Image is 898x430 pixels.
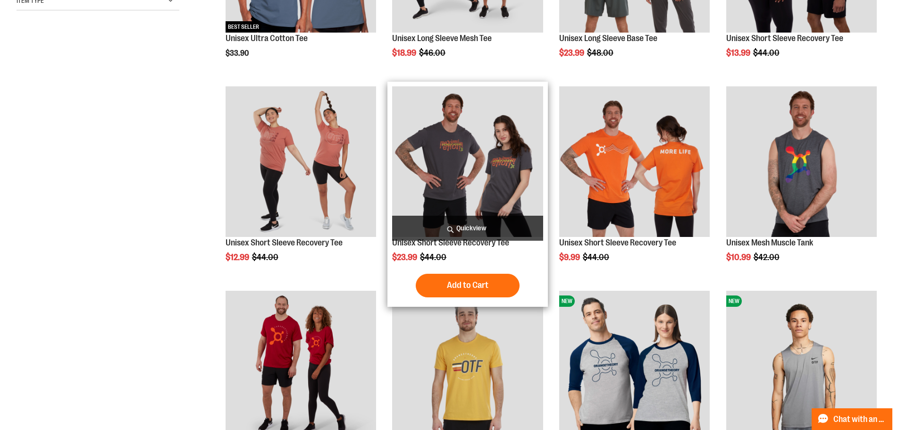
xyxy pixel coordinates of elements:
span: NEW [559,295,575,307]
span: $42.00 [754,253,781,262]
span: $44.00 [252,253,280,262]
div: product [554,82,714,286]
span: $23.99 [559,48,586,58]
span: NEW [726,295,742,307]
span: $44.00 [753,48,781,58]
a: Unisex Long Sleeve Mesh Tee [392,34,492,43]
img: Product image for Unisex Short Sleeve Recovery Tee [226,86,376,237]
span: $44.00 [420,253,448,262]
div: product [722,82,881,286]
a: Quickview [392,216,543,241]
a: Product image for Unisex Short Sleeve Recovery Tee [392,86,543,238]
span: $48.00 [587,48,615,58]
a: Unisex Mesh Muscle Tank [726,238,813,247]
span: $44.00 [583,253,611,262]
img: Product image for Unisex Short Sleeve Recovery Tee [559,86,710,237]
img: Product image for Unisex Mesh Muscle Tank [726,86,877,237]
span: BEST SELLER [226,21,261,33]
a: Unisex Short Sleeve Recovery Tee [226,238,343,247]
a: Unisex Short Sleeve Recovery Tee [726,34,843,43]
button: Chat with an Expert [812,408,893,430]
img: Product image for Unisex Short Sleeve Recovery Tee [392,86,543,237]
span: Add to Cart [447,280,488,290]
div: product [387,82,547,307]
a: Product image for Unisex Short Sleeve Recovery Tee [226,86,376,238]
span: $10.99 [726,253,752,262]
span: Chat with an Expert [833,415,887,424]
a: Unisex Short Sleeve Recovery Tee [559,238,676,247]
span: $13.99 [726,48,752,58]
span: $18.99 [392,48,418,58]
button: Add to Cart [416,274,520,297]
a: Product image for Unisex Short Sleeve Recovery Tee [559,86,710,238]
span: $33.90 [226,49,250,58]
span: $9.99 [559,253,581,262]
span: $46.00 [419,48,447,58]
a: Unisex Ultra Cotton Tee [226,34,308,43]
span: $12.99 [226,253,251,262]
a: Unisex Short Sleeve Recovery Tee [392,238,509,247]
a: Product image for Unisex Mesh Muscle Tank [726,86,877,238]
div: product [221,82,381,286]
a: Unisex Long Sleeve Base Tee [559,34,657,43]
span: $23.99 [392,253,419,262]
